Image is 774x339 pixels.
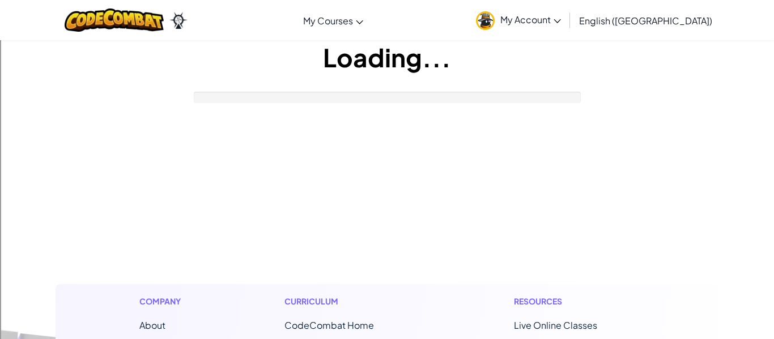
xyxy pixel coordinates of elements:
[169,12,188,29] img: Ozaria
[303,15,353,27] span: My Courses
[500,14,561,25] span: My Account
[579,15,712,27] span: English ([GEOGRAPHIC_DATA])
[297,5,369,36] a: My Courses
[573,5,718,36] a: English ([GEOGRAPHIC_DATA])
[476,11,495,30] img: avatar
[470,2,567,38] a: My Account
[65,8,164,32] img: CodeCombat logo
